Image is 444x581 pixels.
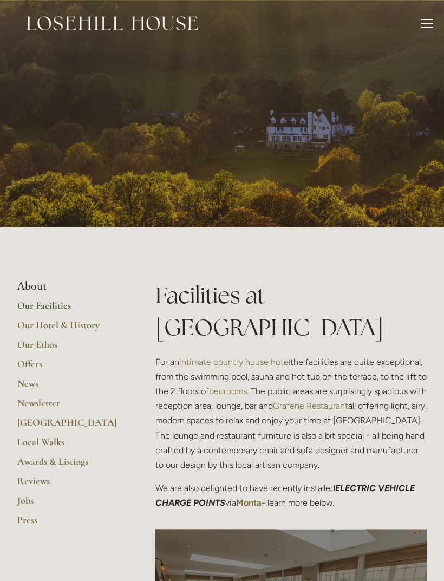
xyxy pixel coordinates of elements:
[17,494,121,514] a: Jobs
[17,279,121,293] li: About
[17,377,121,397] a: News
[17,338,121,358] a: Our Ethos
[155,279,427,343] h1: Facilities at [GEOGRAPHIC_DATA]
[17,455,121,475] a: Awards & Listings
[17,319,121,338] a: Our Hotel & History
[236,498,262,508] a: Monta
[17,397,121,416] a: Newsletter
[17,358,121,377] a: Offers
[17,514,121,533] a: Press
[179,357,290,367] a: intimate country house hotel
[17,299,121,319] a: Our Facilities
[273,401,348,411] a: Grafene Restaurant
[155,481,427,510] p: We are also delighted to have recently installed via - learn more below.
[17,475,121,494] a: Reviews
[17,416,121,436] a: [GEOGRAPHIC_DATA]
[17,436,121,455] a: Local Walks
[155,355,427,473] p: For an the facilities are quite exceptional, from the swimming pool, sauna and hot tub on the ter...
[27,16,198,30] img: Losehill House
[209,386,247,396] a: bedrooms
